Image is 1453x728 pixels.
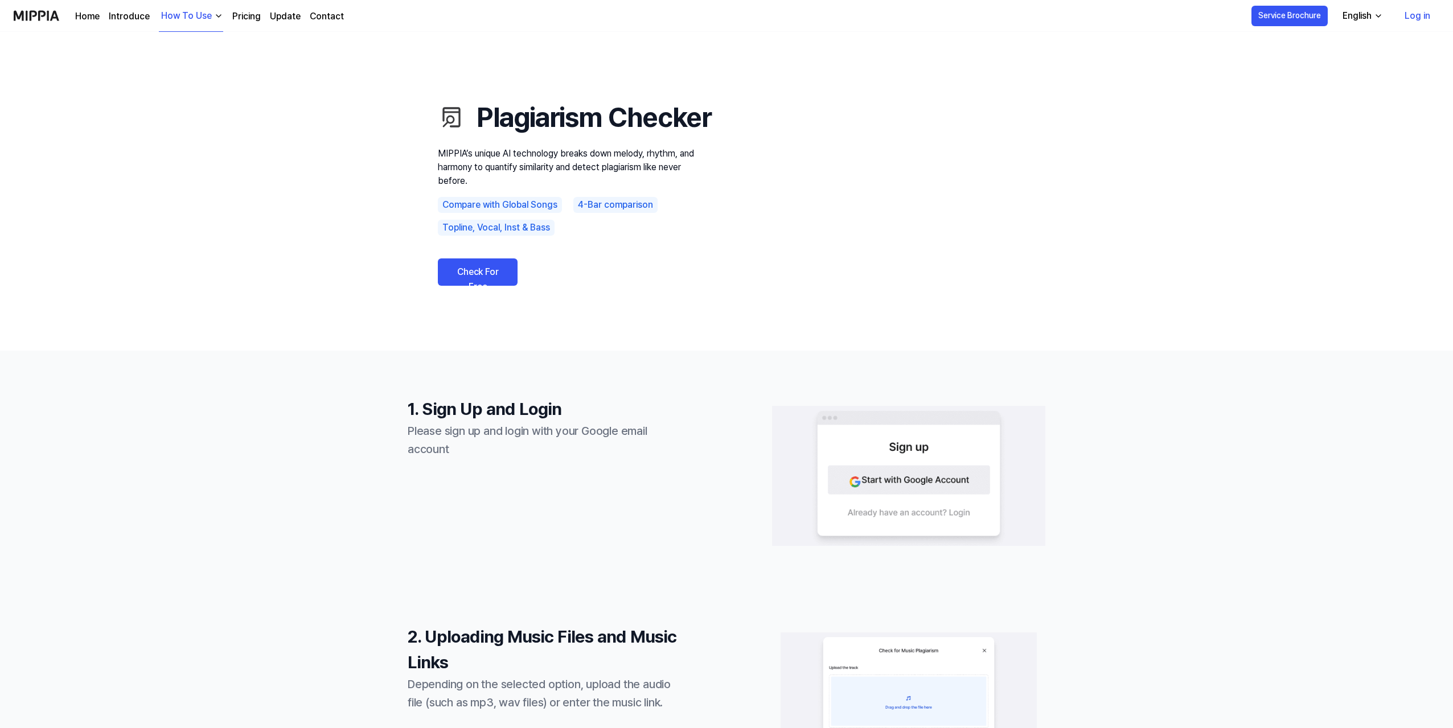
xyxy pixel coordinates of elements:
[1251,6,1328,26] button: Service Brochure
[310,10,344,23] a: Contact
[438,147,711,188] p: MIPPIA’s unique AI technology breaks down melody, rhythm, and harmony to quantify similarity and ...
[772,405,1045,547] img: step1
[159,9,214,23] div: How To Use
[1340,9,1374,23] div: English
[573,197,658,213] div: 4-Bar comparison
[438,258,518,286] a: Check For Free
[408,675,681,711] div: Depending on the selected option, upload the audio file (such as mp3, wav files) or enter the mus...
[408,624,681,675] h1: 2. Uploading Music Files and Music Links
[408,422,681,458] div: Please sign up and login with your Google email account
[438,197,562,213] div: Compare with Global Songs
[1333,5,1390,27] button: English
[109,10,150,23] a: Introduce
[270,10,301,23] a: Update
[159,1,223,32] button: How To Use
[232,10,261,23] a: Pricing
[438,220,555,236] div: Topline, Vocal, Inst & Bass
[438,97,711,138] h1: Plagiarism Checker
[75,10,100,23] a: Home
[214,11,223,20] img: down
[408,396,681,422] h1: 1. Sign Up and Login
